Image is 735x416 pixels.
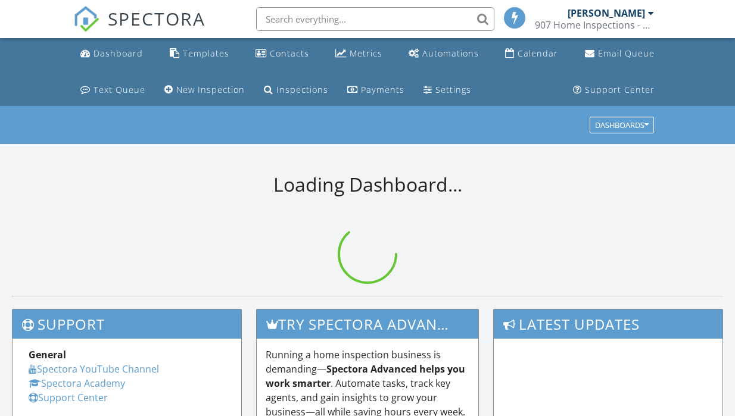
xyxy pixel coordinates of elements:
[500,43,563,65] a: Calendar
[350,48,382,59] div: Metrics
[331,43,387,65] a: Metrics
[251,43,314,65] a: Contacts
[76,43,148,65] a: Dashboard
[494,309,722,339] h3: Latest Updates
[160,79,250,101] a: New Inspection
[568,7,645,19] div: [PERSON_NAME]
[342,79,409,101] a: Payments
[518,48,558,59] div: Calendar
[361,84,404,95] div: Payments
[590,117,654,134] button: Dashboards
[257,309,478,339] h3: Try spectora advanced [DATE]
[435,84,471,95] div: Settings
[404,43,484,65] a: Automations (Basic)
[535,19,654,31] div: 907 Home Inspections - Open Your Door with Peace of Mind
[419,79,476,101] a: Settings
[595,121,649,130] div: Dashboards
[94,84,145,95] div: Text Queue
[73,6,99,32] img: The Best Home Inspection Software - Spectora
[580,43,659,65] a: Email Queue
[29,348,66,361] strong: General
[183,48,229,59] div: Templates
[270,48,309,59] div: Contacts
[13,309,241,339] h3: Support
[94,48,143,59] div: Dashboard
[29,377,125,390] a: Spectora Academy
[585,84,655,95] div: Support Center
[176,84,245,95] div: New Inspection
[259,79,333,101] a: Inspections
[73,16,205,41] a: SPECTORA
[29,362,159,376] a: Spectora YouTube Channel
[165,43,234,65] a: Templates
[108,6,205,31] span: SPECTORA
[266,362,465,390] strong: Spectora Advanced helps you work smarter
[256,7,494,31] input: Search everything...
[276,84,328,95] div: Inspections
[598,48,655,59] div: Email Queue
[29,391,108,404] a: Support Center
[76,79,150,101] a: Text Queue
[422,48,479,59] div: Automations
[568,79,659,101] a: Support Center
